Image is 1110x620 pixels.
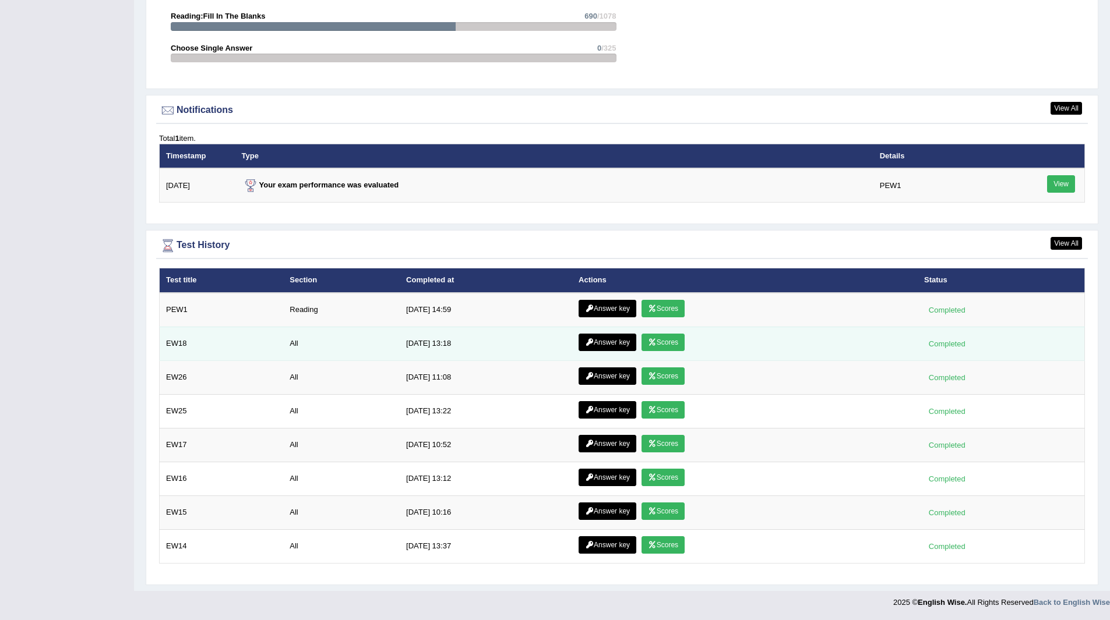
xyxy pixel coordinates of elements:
td: [DATE] 13:22 [400,394,572,428]
strong: English Wise. [918,598,967,607]
td: All [283,495,400,529]
td: All [283,529,400,563]
div: Completed [924,473,970,485]
th: Type [235,144,873,168]
td: [DATE] 11:08 [400,360,572,394]
td: EW17 [160,428,284,462]
a: Answer key [579,300,636,317]
a: Back to English Wise [1034,598,1110,607]
td: [DATE] [160,168,235,203]
a: Scores [642,367,685,385]
div: 2025 © All Rights Reserved [893,591,1110,608]
a: Scores [642,469,685,486]
th: Timestamp [160,144,235,168]
th: Section [283,268,400,293]
a: Answer key [579,435,636,452]
span: /325 [601,44,616,52]
div: Completed [924,540,970,552]
div: Completed [924,338,970,350]
td: [DATE] 13:18 [400,327,572,360]
td: [DATE] 13:37 [400,529,572,563]
td: EW25 [160,394,284,428]
a: Answer key [579,367,636,385]
td: All [283,394,400,428]
td: [DATE] 13:12 [400,462,572,495]
td: PEW1 [873,168,1015,203]
td: All [283,428,400,462]
span: 690 [584,12,597,20]
div: Completed [924,506,970,519]
th: Status [918,268,1084,293]
td: [DATE] 10:16 [400,495,572,529]
a: Scores [642,536,685,554]
a: Answer key [579,536,636,554]
strong: Your exam performance was evaluated [242,180,399,189]
strong: Choose Single Answer [171,44,252,52]
div: Notifications [159,102,1085,119]
a: View [1047,175,1075,193]
a: Answer key [579,502,636,520]
div: Completed [924,405,970,417]
a: Scores [642,334,685,351]
div: Completed [924,439,970,451]
td: All [283,462,400,495]
a: Answer key [579,401,636,419]
td: EW16 [160,462,284,495]
th: Test title [160,268,284,293]
th: Actions [572,268,918,293]
a: Scores [642,502,685,520]
td: EW15 [160,495,284,529]
span: /1078 [597,12,616,20]
td: All [283,360,400,394]
a: Answer key [579,334,636,351]
a: Scores [642,435,685,452]
a: Scores [642,300,685,317]
a: Scores [642,401,685,419]
th: Completed at [400,268,572,293]
a: View All [1051,102,1082,115]
td: EW14 [160,529,284,563]
span: 0 [597,44,601,52]
a: Answer key [579,469,636,486]
strong: Reading:Fill In The Blanks [171,12,266,20]
td: [DATE] 14:59 [400,293,572,327]
th: Details [873,144,1015,168]
div: Test History [159,237,1085,254]
td: EW18 [160,327,284,360]
div: Completed [924,371,970,384]
td: EW26 [160,360,284,394]
b: 1 [175,134,179,143]
div: Total item. [159,133,1085,144]
a: View All [1051,237,1082,250]
td: PEW1 [160,293,284,327]
td: [DATE] 10:52 [400,428,572,462]
td: All [283,327,400,360]
td: Reading [283,293,400,327]
div: Completed [924,304,970,316]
